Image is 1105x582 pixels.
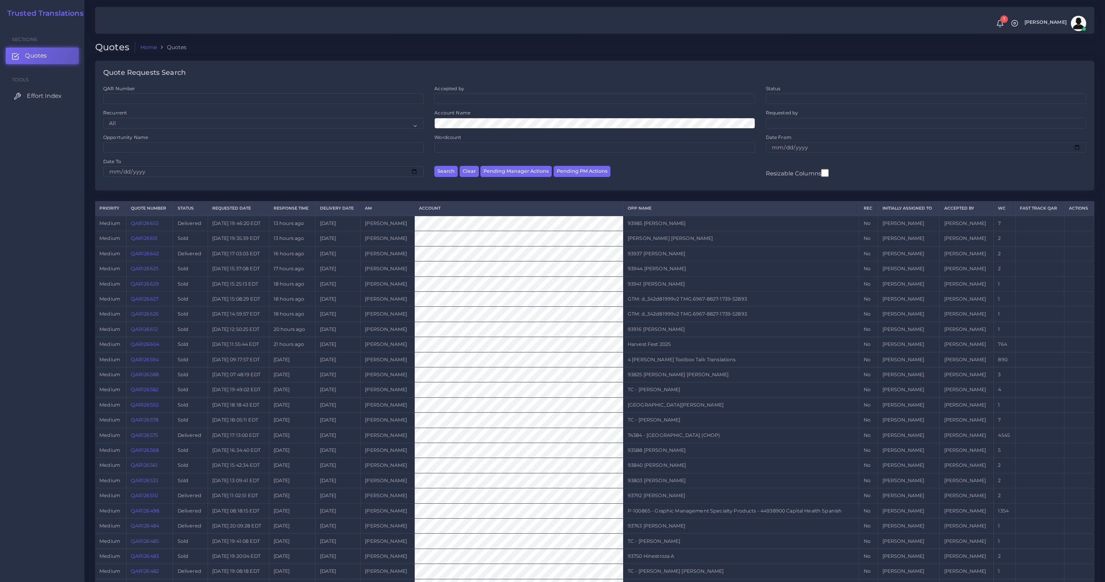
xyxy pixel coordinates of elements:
[173,382,208,397] td: Sold
[269,397,315,412] td: [DATE]
[993,20,1007,28] a: 1
[623,473,859,488] td: 93803 [PERSON_NAME]
[878,337,940,352] td: [PERSON_NAME]
[1064,202,1094,216] th: Actions
[940,367,994,382] td: [PERSON_NAME]
[269,307,315,322] td: 18 hours ago
[623,413,859,428] td: TC - [PERSON_NAME]
[12,36,37,42] span: Sections
[994,231,1016,246] td: 2
[103,158,121,165] label: Date To
[1024,20,1067,25] span: [PERSON_NAME]
[173,367,208,382] td: Sold
[208,413,269,428] td: [DATE] 18:05:11 EDT
[766,168,829,178] label: Resizable Columns
[361,428,415,443] td: [PERSON_NAME]
[315,473,361,488] td: [DATE]
[315,246,361,261] td: [DATE]
[623,397,859,412] td: [GEOGRAPHIC_DATA][PERSON_NAME]
[131,220,158,226] a: QAR126653
[173,202,208,216] th: Status
[269,413,315,428] td: [DATE]
[99,341,120,347] span: medium
[859,216,878,231] td: No
[6,48,79,64] a: Quotes
[99,417,120,423] span: medium
[994,397,1016,412] td: 1
[1016,202,1064,216] th: Fast Track QAR
[766,85,781,92] label: Status
[940,307,994,322] td: [PERSON_NAME]
[315,443,361,458] td: [DATE]
[859,488,878,503] td: No
[99,478,120,483] span: medium
[269,231,315,246] td: 13 hours ago
[994,488,1016,503] td: 2
[994,413,1016,428] td: 7
[361,413,415,428] td: [PERSON_NAME]
[361,322,415,337] td: [PERSON_NAME]
[173,488,208,503] td: Delivered
[623,428,859,443] td: 74384 - [GEOGRAPHIC_DATA] (CHOP)
[99,387,120,392] span: medium
[315,382,361,397] td: [DATE]
[361,519,415,534] td: [PERSON_NAME]
[99,462,120,468] span: medium
[859,261,878,276] td: No
[859,202,878,216] th: REC
[859,503,878,518] td: No
[131,235,158,241] a: QAR126651
[99,326,120,332] span: medium
[361,246,415,261] td: [PERSON_NAME]
[878,307,940,322] td: [PERSON_NAME]
[208,367,269,382] td: [DATE] 07:48:19 EDT
[208,473,269,488] td: [DATE] 13:09:41 EDT
[25,51,47,60] span: Quotes
[131,538,159,544] a: QAR126485
[99,432,120,438] span: medium
[859,367,878,382] td: No
[103,85,135,92] label: QAR Number
[99,220,120,226] span: medium
[131,553,159,559] a: QAR126483
[994,443,1016,458] td: 5
[940,428,994,443] td: [PERSON_NAME]
[623,216,859,231] td: 93985 [PERSON_NAME]
[1021,16,1089,31] a: [PERSON_NAME]avatar
[994,307,1016,322] td: 1
[208,322,269,337] td: [DATE] 12:50:25 EDT
[315,337,361,352] td: [DATE]
[315,413,361,428] td: [DATE]
[859,276,878,291] td: No
[623,261,859,276] td: 93944 [PERSON_NAME]
[315,291,361,306] td: [DATE]
[878,322,940,337] td: [PERSON_NAME]
[859,291,878,306] td: No
[940,276,994,291] td: [PERSON_NAME]
[2,9,84,18] a: Trusted Translations
[994,473,1016,488] td: 2
[361,202,415,216] th: AM
[940,246,994,261] td: [PERSON_NAME]
[940,413,994,428] td: [PERSON_NAME]
[434,166,458,177] button: Search
[623,231,859,246] td: [PERSON_NAME] [PERSON_NAME]
[940,322,994,337] td: [PERSON_NAME]
[99,447,120,453] span: medium
[126,202,173,216] th: Quote Number
[131,311,159,317] a: QAR126626
[131,341,159,347] a: QAR126604
[623,276,859,291] td: 93941 [PERSON_NAME]
[859,443,878,458] td: No
[361,352,415,367] td: [PERSON_NAME]
[940,291,994,306] td: [PERSON_NAME]
[173,322,208,337] td: Sold
[940,216,994,231] td: [PERSON_NAME]
[940,503,994,518] td: [PERSON_NAME]
[940,458,994,473] td: [PERSON_NAME]
[269,352,315,367] td: [DATE]
[878,202,940,216] th: Initially Assigned to
[878,352,940,367] td: [PERSON_NAME]
[434,109,470,116] label: Account Name
[414,202,623,216] th: Account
